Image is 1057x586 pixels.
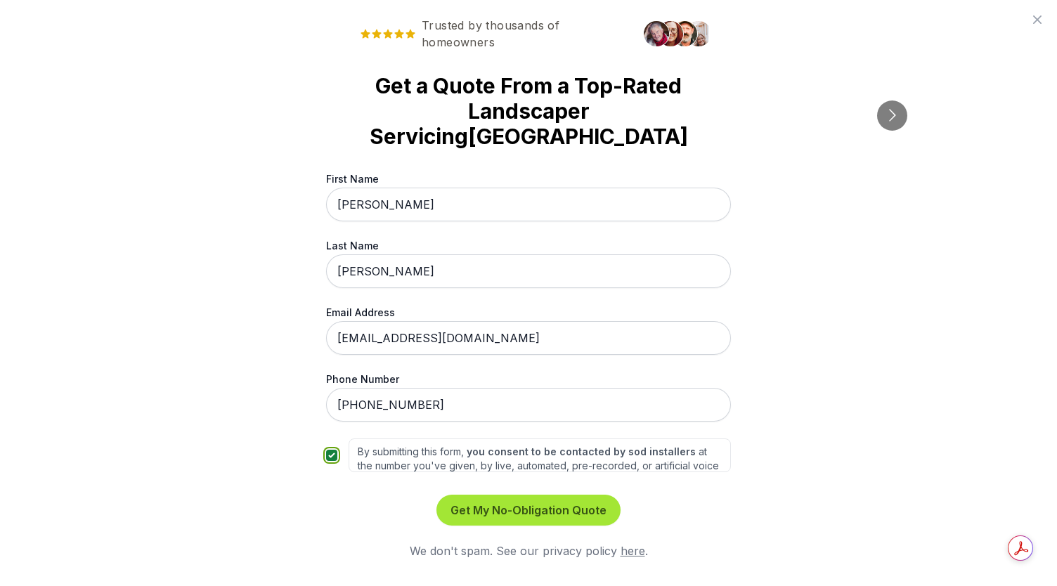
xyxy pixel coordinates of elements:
[349,438,731,472] label: By submitting this form, at the number you've given, by live, automated, pre-recorded, or artific...
[326,321,731,355] input: me@gmail.com
[326,238,731,253] label: Last Name
[349,73,708,149] strong: Get a Quote From a Top-Rated Landscaper Servicing [GEOGRAPHIC_DATA]
[326,372,731,386] label: Phone Number
[326,188,731,221] input: First Name
[877,100,907,131] button: Go to next slide
[326,542,731,559] div: We don't spam. See our privacy policy .
[326,171,731,186] label: First Name
[326,305,731,320] label: Email Address
[349,17,635,51] span: Trusted by thousands of homeowners
[326,388,731,422] input: 555-555-5555
[436,495,621,526] button: Get My No-Obligation Quote
[621,544,645,558] a: here
[326,254,731,288] input: Last Name
[467,445,696,457] strong: you consent to be contacted by sod installers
